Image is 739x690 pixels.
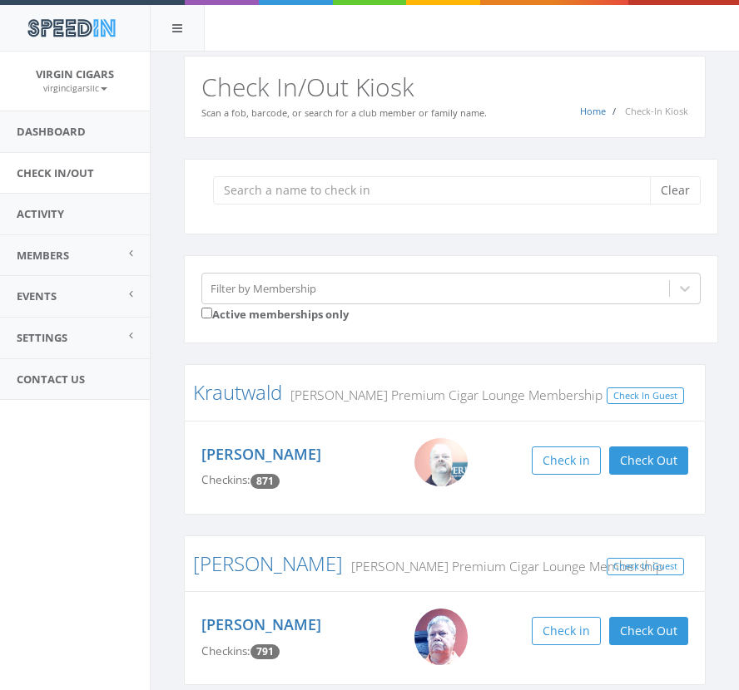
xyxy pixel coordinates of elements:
[250,474,280,489] span: Checkin count
[250,644,280,659] span: Checkin count
[580,105,606,117] a: Home
[211,280,316,296] div: Filter by Membership
[343,557,663,575] small: [PERSON_NAME] Premium Cigar Lounge Membership
[17,330,67,345] span: Settings
[43,80,107,95] a: virgincigarsllc
[282,386,603,404] small: [PERSON_NAME] Premium Cigar Lounge Membership
[17,372,85,387] span: Contact Us
[414,438,468,487] img: WIN_20200824_14_20_23_Pro.jpg
[201,614,321,634] a: [PERSON_NAME]
[201,643,250,658] span: Checkins:
[36,67,114,81] span: Virgin Cigars
[201,106,487,119] small: Scan a fob, barcode, or search for a club member or family name.
[193,378,282,406] a: Krautwald
[607,387,684,405] a: Check In Guest
[201,308,212,318] input: Active memberships only
[414,609,468,665] img: Big_Mike.jpg
[650,176,701,205] button: Clear
[201,73,688,101] h2: Check In/Out Kiosk
[201,472,250,487] span: Checkins:
[193,550,343,577] a: [PERSON_NAME]
[532,446,601,475] button: Check in
[43,82,107,94] small: virgincigarsllc
[17,288,57,303] span: Events
[609,617,688,645] button: Check Out
[607,558,684,575] a: Check In Guest
[213,176,662,205] input: Search a name to check in
[201,304,349,323] label: Active memberships only
[201,444,321,464] a: [PERSON_NAME]
[532,617,601,645] button: Check in
[17,248,69,263] span: Members
[609,446,688,475] button: Check Out
[19,12,123,43] img: speedin_logo.png
[625,105,688,117] span: Check-In Kiosk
